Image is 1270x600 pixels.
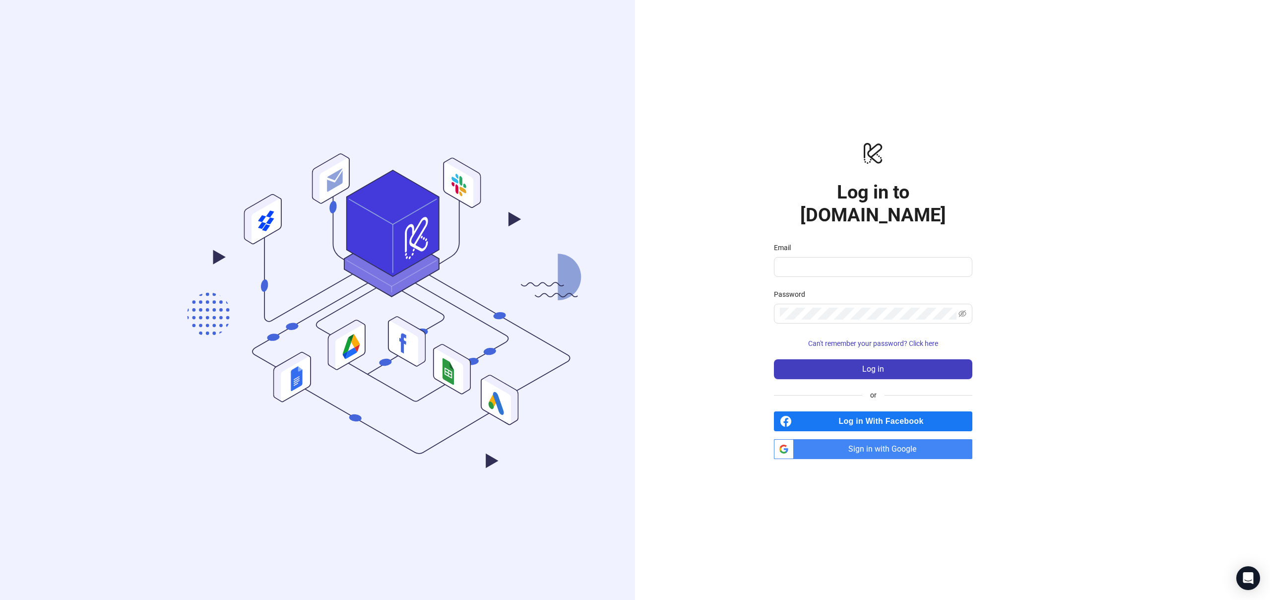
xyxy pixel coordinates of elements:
[780,308,956,320] input: Password
[958,310,966,318] span: eye-invisible
[774,411,972,431] a: Log in With Facebook
[808,339,938,347] span: Can't remember your password? Click here
[1236,566,1260,590] div: Open Intercom Messenger
[796,411,972,431] span: Log in With Facebook
[862,390,885,400] span: or
[774,359,972,379] button: Log in
[774,439,972,459] a: Sign in with Google
[780,261,964,273] input: Email
[774,181,972,226] h1: Log in to [DOMAIN_NAME]
[774,242,797,253] label: Email
[774,289,812,300] label: Password
[862,365,884,374] span: Log in
[774,339,972,347] a: Can't remember your password? Click here
[798,439,972,459] span: Sign in with Google
[774,335,972,351] button: Can't remember your password? Click here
